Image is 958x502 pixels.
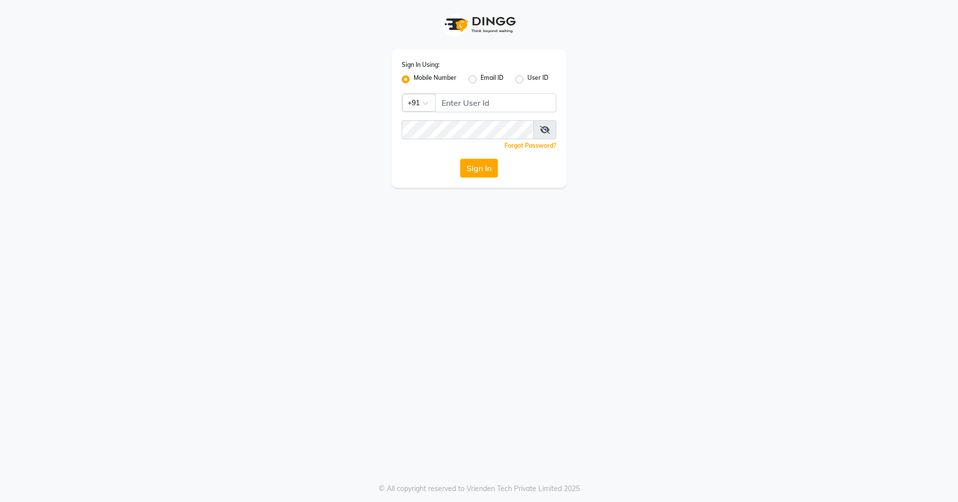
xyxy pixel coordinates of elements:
button: Sign In [460,159,498,178]
label: Email ID [480,73,503,85]
label: Mobile Number [414,73,457,85]
label: Sign In Using: [402,60,440,69]
input: Username [402,120,534,139]
img: logo1.svg [439,10,519,39]
label: User ID [527,73,548,85]
input: Username [435,93,556,112]
a: Forgot Password? [504,142,556,149]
